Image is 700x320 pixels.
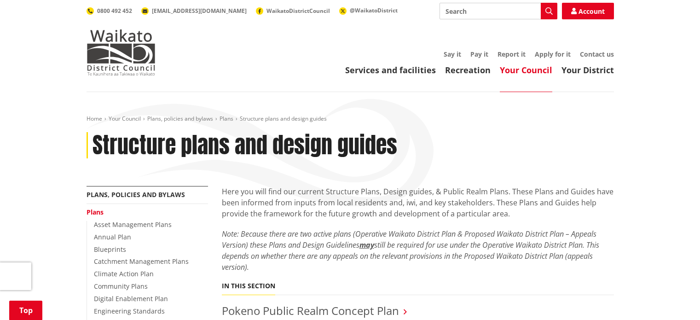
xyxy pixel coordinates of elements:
[535,50,571,58] a: Apply for it
[440,3,557,19] input: Search input
[222,186,614,219] p: Here you will find our current Structure Plans, Design guides, & Public Realm Plans. These Plans ...
[94,269,154,278] a: Climate Action Plan
[147,115,213,122] a: Plans, policies and bylaws
[445,64,491,76] a: Recreation
[87,115,614,123] nav: breadcrumb
[350,6,398,14] span: @WaikatoDistrict
[220,115,233,122] a: Plans
[97,7,132,15] span: 0800 492 452
[87,29,156,76] img: Waikato District Council - Te Kaunihera aa Takiwaa o Waikato
[94,257,189,266] a: Catchment Management Plans
[222,282,275,290] h5: In this section
[240,115,327,122] span: Structure plans and design guides
[266,7,330,15] span: WaikatoDistrictCouncil
[562,3,614,19] a: Account
[339,6,398,14] a: @WaikatoDistrict
[444,50,461,58] a: Say it
[222,229,599,272] em: Note: Because there are two active plans (Operative Waikato District Plan & Proposed Waikato Dist...
[94,233,131,241] a: Annual Plan
[94,294,168,303] a: Digital Enablement Plan
[94,220,172,229] a: Asset Management Plans
[222,303,399,318] a: Pokeno Public Realm Concept Plan
[470,50,488,58] a: Pay it
[345,64,436,76] a: Services and facilities
[109,115,141,122] a: Your Council
[141,7,247,15] a: [EMAIL_ADDRESS][DOMAIN_NAME]
[94,307,165,315] a: Engineering Standards
[87,115,102,122] a: Home
[580,50,614,58] a: Contact us
[498,50,526,58] a: Report it
[87,208,104,216] a: Plans
[93,132,397,159] h1: Structure plans and design guides
[9,301,42,320] a: Top
[561,64,614,76] a: Your District
[500,64,552,76] a: Your Council
[256,7,330,15] a: WaikatoDistrictCouncil
[94,245,126,254] a: Blueprints
[152,7,247,15] span: [EMAIL_ADDRESS][DOMAIN_NAME]
[94,282,148,291] a: Community Plans
[87,190,185,199] a: Plans, policies and bylaws
[87,7,132,15] a: 0800 492 452
[359,240,374,250] span: may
